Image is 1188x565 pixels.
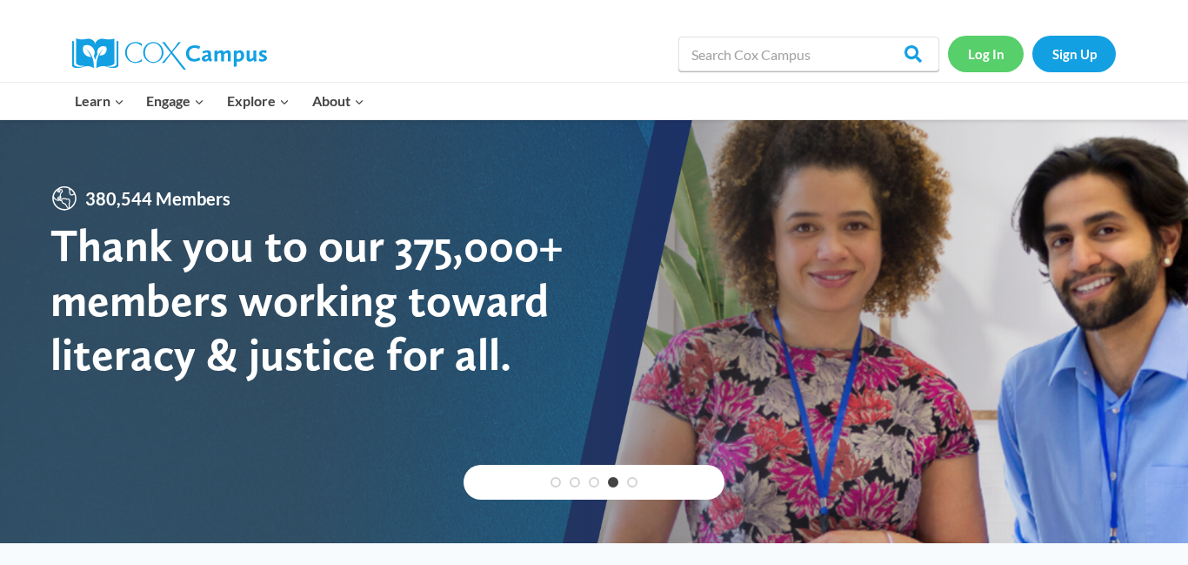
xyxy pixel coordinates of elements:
a: 4 [608,477,618,488]
button: Child menu of Explore [216,83,301,119]
button: Child menu of About [301,83,376,119]
button: Child menu of Learn [63,83,136,119]
a: 3 [589,477,599,488]
input: Search Cox Campus [678,37,939,71]
a: Log In [948,36,1024,71]
img: Cox Campus [72,38,267,70]
a: 5 [627,477,637,488]
a: 2 [570,477,580,488]
span: 380,544 Members [78,185,237,212]
nav: Primary Navigation [63,83,375,119]
button: Child menu of Engage [136,83,217,119]
a: 1 [551,477,561,488]
div: Thank you to our 375,000+ members working toward literacy & justice for all. [50,219,594,381]
nav: Secondary Navigation [948,36,1116,71]
a: Sign Up [1032,36,1116,71]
